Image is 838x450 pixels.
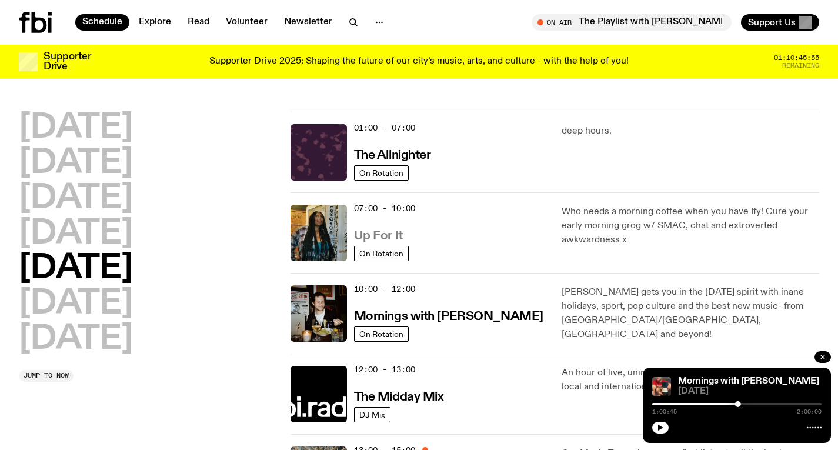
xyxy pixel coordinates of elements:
span: Support Us [748,17,796,28]
span: 1:00:45 [652,409,677,415]
span: 01:00 - 07:00 [354,122,415,134]
button: Jump to now [19,370,74,382]
span: 2:00:00 [797,409,822,415]
button: [DATE] [19,323,133,356]
p: An hour of live, uninterrupted music from some of the best local and international DJs. Start you... [562,366,819,394]
button: [DATE] [19,147,133,180]
span: DJ Mix [359,410,385,419]
a: Mornings with [PERSON_NAME] [678,376,819,386]
a: Read [181,14,216,31]
p: deep hours. [562,124,819,138]
button: [DATE] [19,252,133,285]
a: Volunteer [219,14,275,31]
a: Up For It [354,228,403,242]
a: DJ Mix [354,407,390,422]
a: The Allnighter [354,147,431,162]
button: [DATE] [19,288,133,321]
a: Explore [132,14,178,31]
span: On Rotation [359,249,403,258]
span: 01:10:45:55 [774,55,819,61]
p: Who needs a morning coffee when you have Ify! Cure your early morning grog w/ SMAC, chat and extr... [562,205,819,247]
span: 10:00 - 12:00 [354,284,415,295]
h3: The Midday Mix [354,391,444,404]
a: Newsletter [277,14,339,31]
span: On Rotation [359,329,403,338]
h3: Up For It [354,230,403,242]
span: [DATE] [678,387,822,396]
button: Support Us [741,14,819,31]
span: 07:00 - 10:00 [354,203,415,214]
button: [DATE] [19,112,133,145]
span: Jump to now [24,372,69,379]
button: [DATE] [19,218,133,251]
h3: The Allnighter [354,149,431,162]
a: Mornings with [PERSON_NAME] [354,308,543,323]
img: Sam blankly stares at the camera, brightly lit by a camera flash wearing a hat collared shirt and... [291,285,347,342]
button: On AirThe Playlist with [PERSON_NAME] and [PERSON_NAME] [532,14,732,31]
a: The Midday Mix [354,389,444,404]
a: On Rotation [354,326,409,342]
span: On Rotation [359,168,403,177]
button: [DATE] [19,182,133,215]
span: 12:00 - 13:00 [354,364,415,375]
h3: Supporter Drive [44,52,91,72]
img: Ify - a Brown Skin girl with black braided twists, looking up to the side with her tongue stickin... [291,205,347,261]
p: Supporter Drive 2025: Shaping the future of our city’s music, arts, and culture - with the help o... [209,56,629,67]
span: Remaining [782,62,819,69]
a: On Rotation [354,246,409,261]
a: On Rotation [354,165,409,181]
a: Schedule [75,14,129,31]
p: [PERSON_NAME] gets you in the [DATE] spirit with inane holidays, sport, pop culture and the best ... [562,285,819,342]
h3: Mornings with [PERSON_NAME] [354,311,543,323]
